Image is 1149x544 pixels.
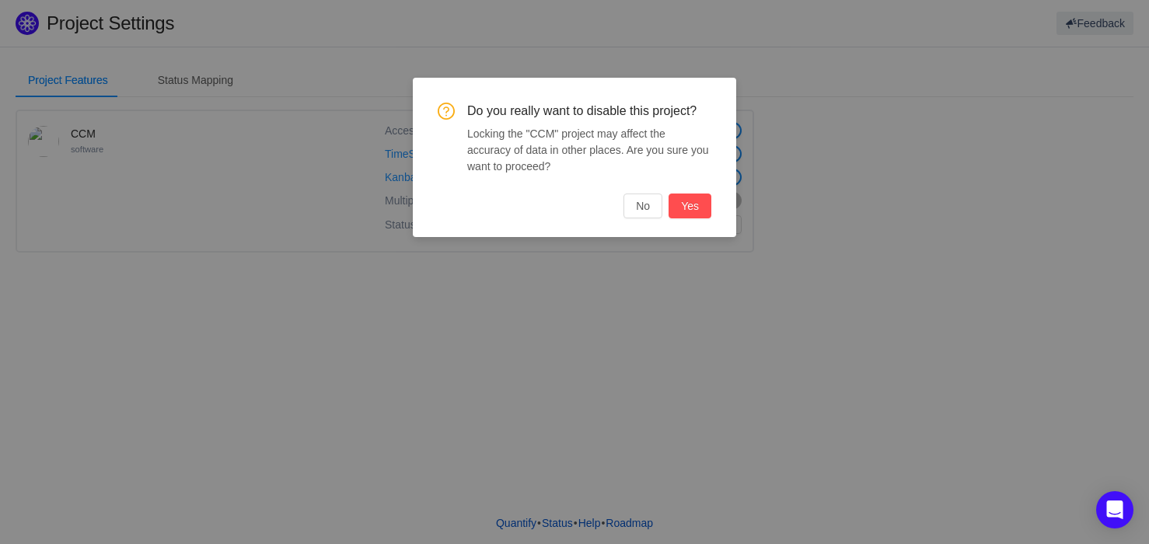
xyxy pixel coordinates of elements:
[467,103,711,120] span: Do you really want to disable this project?
[438,103,455,120] i: icon: question-circle
[623,194,662,218] button: No
[1096,491,1133,528] div: Open Intercom Messenger
[669,194,711,218] button: Yes
[467,126,711,175] div: Locking the "CCM" project may affect the accuracy of data in other places. Are you sure you want ...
